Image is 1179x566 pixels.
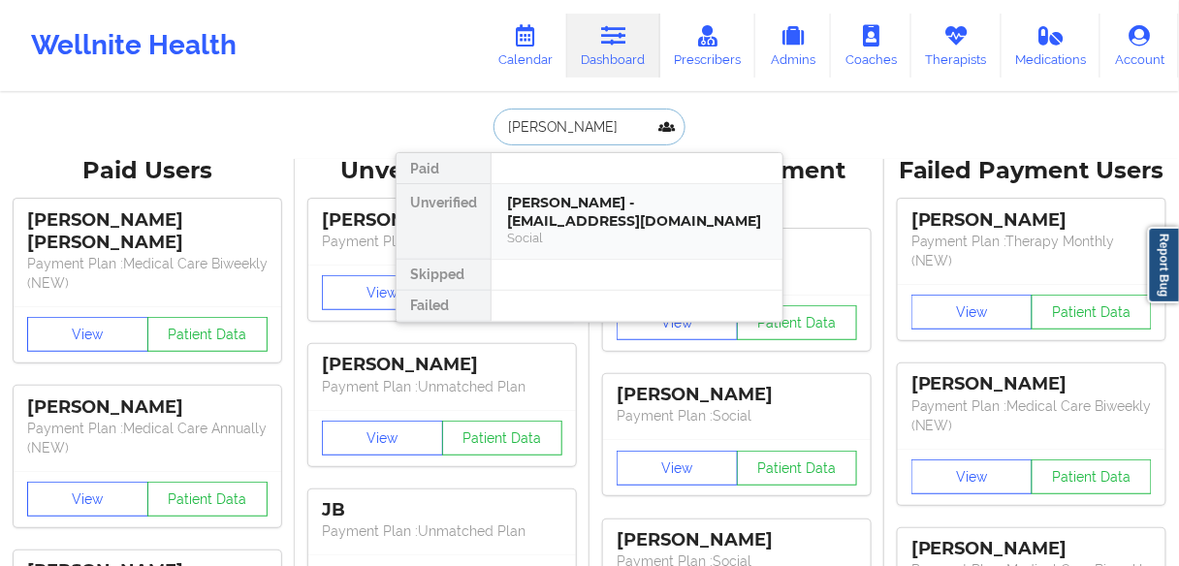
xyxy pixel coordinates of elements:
[397,184,491,260] div: Unverified
[484,14,567,78] a: Calendar
[567,14,660,78] a: Dashboard
[27,482,148,517] button: View
[1032,459,1153,494] button: Patient Data
[617,305,738,340] button: View
[322,499,562,521] div: JB
[617,406,857,425] p: Payment Plan : Social
[617,384,857,406] div: [PERSON_NAME]
[442,421,563,456] button: Patient Data
[617,451,738,486] button: View
[911,232,1152,270] p: Payment Plan : Therapy Monthly (NEW)
[911,538,1152,560] div: [PERSON_NAME]
[322,521,562,541] p: Payment Plan : Unmatched Plan
[27,396,268,419] div: [PERSON_NAME]
[1032,295,1153,330] button: Patient Data
[322,275,443,310] button: View
[911,295,1033,330] button: View
[755,14,831,78] a: Admins
[322,354,562,376] div: [PERSON_NAME]
[507,230,767,246] div: Social
[27,254,268,293] p: Payment Plan : Medical Care Biweekly (NEW)
[322,209,562,232] div: [PERSON_NAME]
[27,419,268,457] p: Payment Plan : Medical Care Annually (NEW)
[397,153,491,184] div: Paid
[147,317,269,352] button: Patient Data
[737,305,858,340] button: Patient Data
[147,482,269,517] button: Patient Data
[27,317,148,352] button: View
[911,14,1002,78] a: Therapists
[898,156,1165,186] div: Failed Payment Users
[1148,227,1179,303] a: Report Bug
[308,156,576,186] div: Unverified Users
[14,156,281,186] div: Paid Users
[660,14,756,78] a: Prescribers
[911,459,1033,494] button: View
[1100,14,1179,78] a: Account
[737,451,858,486] button: Patient Data
[911,373,1152,395] div: [PERSON_NAME]
[831,14,911,78] a: Coaches
[1002,14,1101,78] a: Medications
[911,396,1152,435] p: Payment Plan : Medical Care Biweekly (NEW)
[507,194,767,230] div: [PERSON_NAME] - [EMAIL_ADDRESS][DOMAIN_NAME]
[322,421,443,456] button: View
[322,377,562,396] p: Payment Plan : Unmatched Plan
[911,209,1152,232] div: [PERSON_NAME]
[322,232,562,251] p: Payment Plan : Unmatched Plan
[397,260,491,291] div: Skipped
[397,291,491,322] div: Failed
[27,209,268,254] div: [PERSON_NAME] [PERSON_NAME]
[617,529,857,551] div: [PERSON_NAME]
